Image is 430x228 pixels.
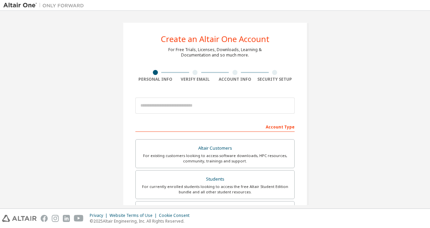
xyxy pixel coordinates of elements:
[135,77,175,82] div: Personal Info
[168,47,262,58] div: For Free Trials, Licenses, Downloads, Learning & Documentation and so much more.
[175,77,215,82] div: Verify Email
[3,2,87,9] img: Altair One
[140,175,290,184] div: Students
[140,153,290,164] div: For existing customers looking to access software downloads, HPC resources, community, trainings ...
[110,213,159,218] div: Website Terms of Use
[159,213,193,218] div: Cookie Consent
[41,215,48,222] img: facebook.svg
[2,215,37,222] img: altair_logo.svg
[255,77,295,82] div: Security Setup
[90,218,193,224] p: © 2025 Altair Engineering, Inc. All Rights Reserved.
[90,213,110,218] div: Privacy
[74,215,84,222] img: youtube.svg
[140,144,290,153] div: Altair Customers
[63,215,70,222] img: linkedin.svg
[135,121,295,132] div: Account Type
[140,184,290,195] div: For currently enrolled students looking to access the free Altair Student Edition bundle and all ...
[161,35,269,43] div: Create an Altair One Account
[52,215,59,222] img: instagram.svg
[215,77,255,82] div: Account Info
